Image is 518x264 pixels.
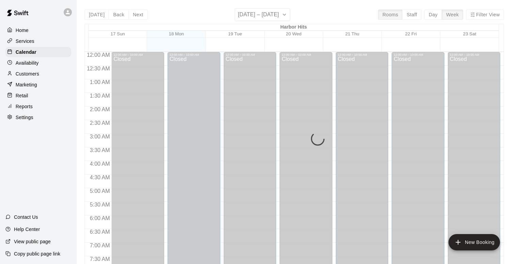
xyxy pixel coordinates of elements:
[88,79,112,85] span: 1:00 AM
[88,147,112,153] span: 3:30 AM
[88,215,112,221] span: 6:00 AM
[88,106,112,112] span: 2:00 AM
[85,66,112,71] span: 12:30 AM
[5,112,71,122] a: Settings
[5,58,71,68] a: Availability
[16,49,36,55] p: Calendar
[14,238,51,245] p: View public page
[450,53,499,56] div: 12:00 AM – 10:00 AM
[14,226,40,233] p: Help Center
[88,202,112,208] span: 5:30 AM
[16,103,33,110] p: Reports
[282,53,330,56] div: 12:00 AM – 10:00 AM
[286,31,301,36] button: 20 Wed
[16,81,37,88] p: Marketing
[113,53,162,56] div: 12:00 AM – 10:00 AM
[85,52,112,58] span: 12:00 AM
[449,234,500,250] button: add
[345,31,359,36] button: 21 Thu
[16,114,33,121] p: Settings
[169,31,184,36] button: 18 Mon
[226,53,274,56] div: 12:00 AM – 10:00 AM
[88,120,112,126] span: 2:30 AM
[338,53,387,56] div: 12:00 AM – 10:00 AM
[463,31,476,36] button: 23 Sat
[88,229,112,235] span: 6:30 AM
[16,27,29,34] p: Home
[5,36,71,46] a: Services
[16,60,39,66] p: Availability
[88,161,112,167] span: 4:00 AM
[88,134,112,139] span: 3:00 AM
[14,214,38,220] p: Contact Us
[110,31,125,36] button: 17 Sun
[88,243,112,248] span: 7:00 AM
[5,101,71,112] a: Reports
[5,90,71,101] a: Retail
[88,256,112,262] span: 7:30 AM
[5,80,71,90] a: Marketing
[5,25,71,35] a: Home
[405,31,417,36] button: 22 Fri
[5,69,71,79] a: Customers
[88,93,112,99] span: 1:30 AM
[394,53,442,56] div: 12:00 AM – 10:00 AM
[14,250,60,257] p: Copy public page link
[89,24,499,31] div: Harbor Hits
[88,175,112,180] span: 4:30 AM
[16,70,39,77] p: Customers
[228,31,242,36] button: 19 Tue
[170,53,218,56] div: 12:00 AM – 10:00 AM
[16,38,34,45] p: Services
[5,47,71,57] a: Calendar
[88,188,112,194] span: 5:00 AM
[16,92,28,99] p: Retail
